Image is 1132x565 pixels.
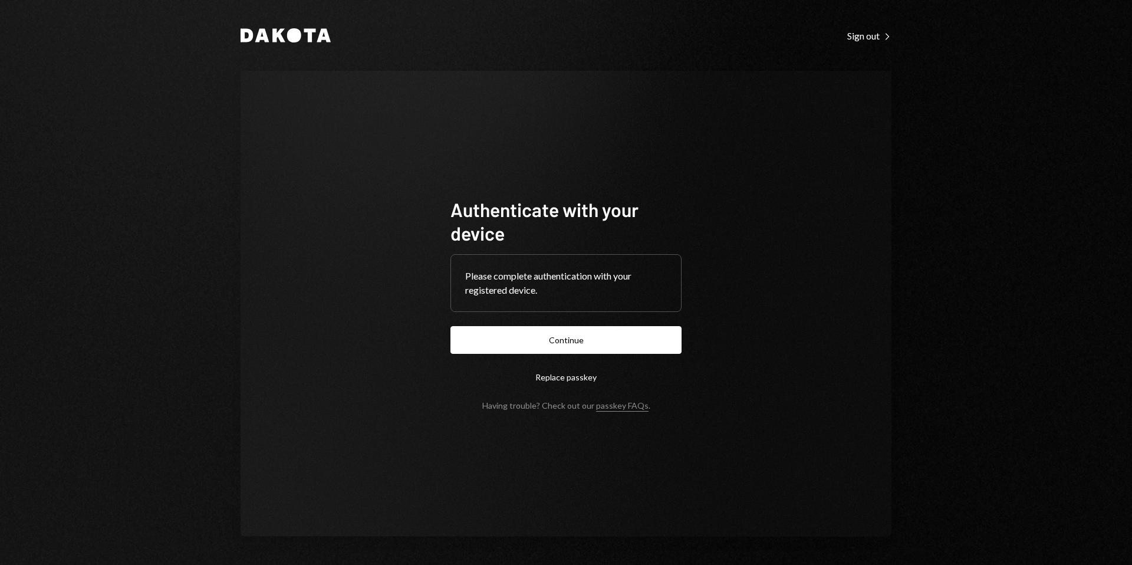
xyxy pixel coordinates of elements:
[847,29,891,42] a: Sign out
[482,400,650,410] div: Having trouble? Check out our .
[465,269,667,297] div: Please complete authentication with your registered device.
[596,400,649,412] a: passkey FAQs
[450,363,682,391] button: Replace passkey
[450,198,682,245] h1: Authenticate with your device
[847,30,891,42] div: Sign out
[450,326,682,354] button: Continue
